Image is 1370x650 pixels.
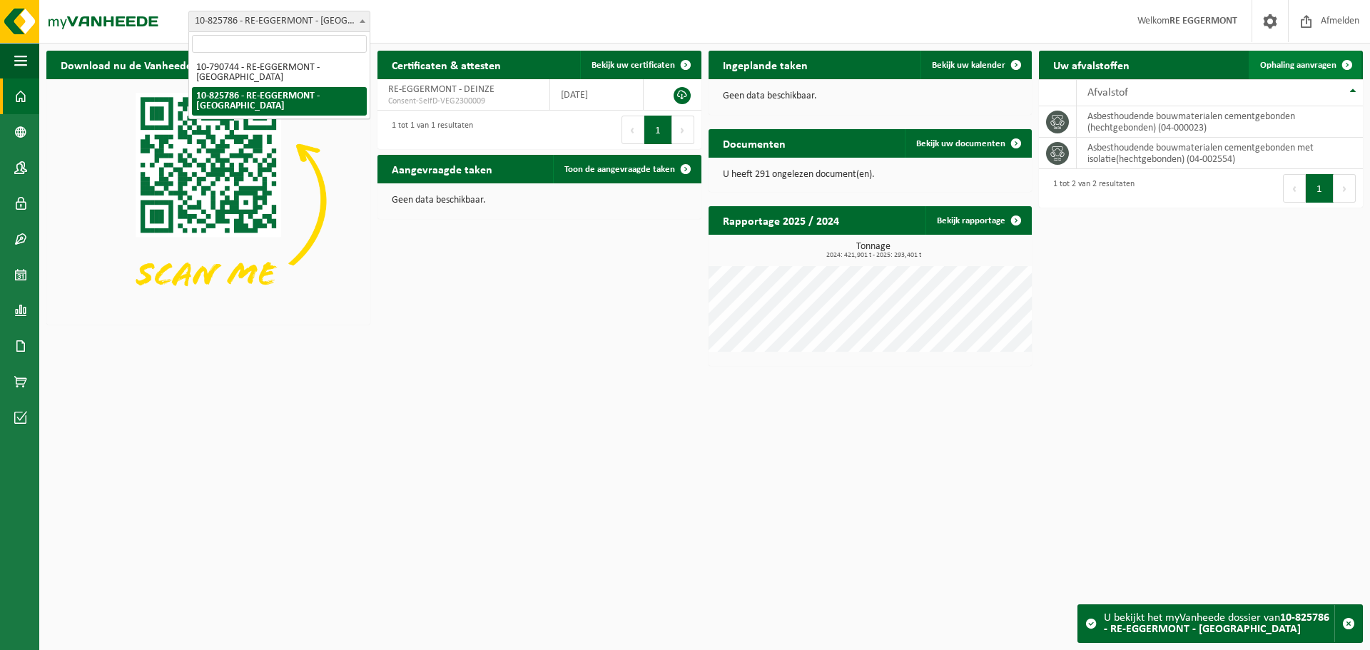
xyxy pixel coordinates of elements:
[916,139,1005,148] span: Bekijk uw documenten
[716,252,1032,259] span: 2024: 421,901 t - 2025: 293,401 t
[1077,106,1363,138] td: asbesthoudende bouwmaterialen cementgebonden (hechtgebonden) (04-000023)
[932,61,1005,70] span: Bekijk uw kalender
[723,170,1018,180] p: U heeft 291 ongelezen document(en).
[920,51,1030,79] a: Bekijk uw kalender
[723,91,1018,101] p: Geen data beschikbaar.
[1104,612,1329,635] strong: 10-825786 - RE-EGGERMONT - [GEOGRAPHIC_DATA]
[905,129,1030,158] a: Bekijk uw documenten
[388,84,494,95] span: RE-EGGERMONT - DEINZE
[1260,61,1336,70] span: Ophaling aanvragen
[192,87,367,116] li: 10-825786 - RE-EGGERMONT - [GEOGRAPHIC_DATA]
[553,155,700,183] a: Toon de aangevraagde taken
[388,96,539,107] span: Consent-SelfD-VEG2300009
[1046,173,1135,204] div: 1 tot 2 van 2 resultaten
[672,116,694,144] button: Next
[1077,138,1363,169] td: asbesthoudende bouwmaterialen cementgebonden met isolatie(hechtgebonden) (04-002554)
[1104,605,1334,642] div: U bekijkt het myVanheede dossier van
[377,51,515,78] h2: Certificaten & attesten
[716,242,1032,259] h3: Tonnage
[580,51,700,79] a: Bekijk uw certificaten
[192,59,367,87] li: 10-790744 - RE-EGGERMONT - [GEOGRAPHIC_DATA]
[550,79,644,111] td: [DATE]
[709,51,822,78] h2: Ingeplande taken
[377,155,507,183] h2: Aangevraagde taken
[1087,87,1128,98] span: Afvalstof
[925,206,1030,235] a: Bekijk rapportage
[621,116,644,144] button: Previous
[1039,51,1144,78] h2: Uw afvalstoffen
[1306,174,1334,203] button: 1
[644,116,672,144] button: 1
[385,114,473,146] div: 1 tot 1 van 1 resultaten
[392,195,687,205] p: Geen data beschikbaar.
[46,79,370,322] img: Download de VHEPlus App
[1169,16,1237,26] strong: RE EGGERMONT
[1283,174,1306,203] button: Previous
[564,165,675,174] span: Toon de aangevraagde taken
[709,206,853,234] h2: Rapportage 2025 / 2024
[709,129,800,157] h2: Documenten
[188,11,370,32] span: 10-825786 - RE-EGGERMONT - DEINZE
[592,61,675,70] span: Bekijk uw certificaten
[46,51,237,78] h2: Download nu de Vanheede+ app!
[1249,51,1361,79] a: Ophaling aanvragen
[1334,174,1356,203] button: Next
[189,11,370,31] span: 10-825786 - RE-EGGERMONT - DEINZE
